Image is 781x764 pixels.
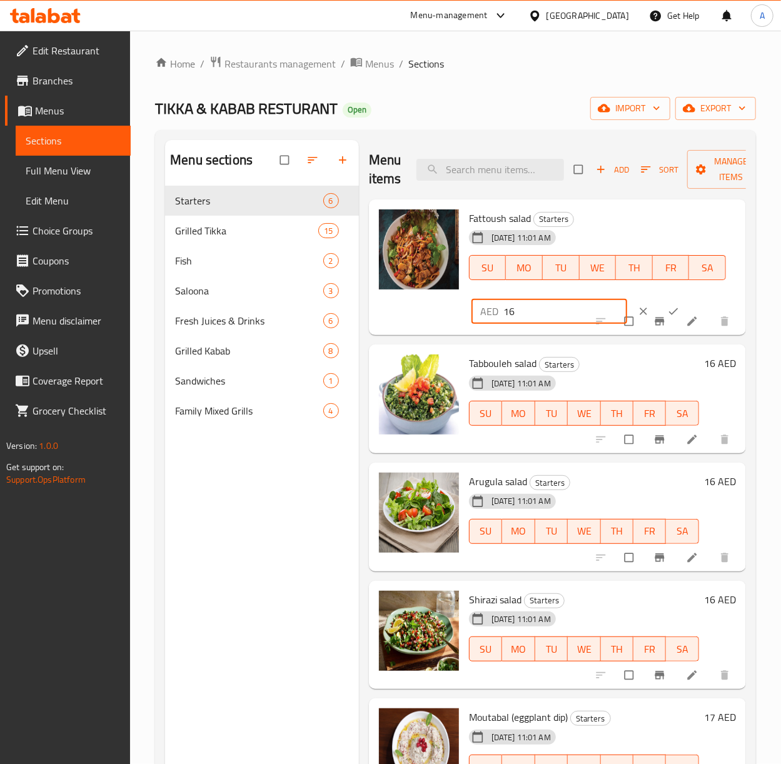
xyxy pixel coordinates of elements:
span: 6 [324,315,338,327]
button: MO [502,636,535,661]
span: export [685,101,746,116]
div: Starters [530,475,570,490]
div: Starters [533,212,574,227]
span: Sandwiches [175,373,323,388]
button: WE [568,401,600,426]
div: items [323,253,339,268]
span: SU [475,259,501,277]
span: Select to update [617,309,643,333]
button: ok [660,298,690,325]
button: TU [535,519,568,544]
button: FR [653,255,690,280]
a: Edit menu item [686,433,701,446]
span: Sort sections [299,146,329,174]
span: Coverage Report [33,373,121,388]
button: import [590,97,670,120]
div: items [318,223,338,238]
button: FR [633,519,666,544]
span: WE [585,259,612,277]
span: 15 [319,225,338,237]
span: Starters [534,212,573,226]
span: Starters [530,476,570,490]
span: MO [511,259,538,277]
span: SA [671,640,693,658]
span: Starters [175,193,323,208]
img: Shirazi salad [379,591,459,671]
li: / [341,56,345,71]
span: Select to update [617,546,643,570]
a: Coupons [5,246,131,276]
span: Sections [26,133,121,148]
span: SA [694,259,721,277]
span: Starters [525,593,564,608]
span: Upsell [33,343,121,358]
button: Add section [329,146,359,174]
div: Fresh Juices & Drinks [175,313,323,328]
span: MO [507,405,530,423]
div: Grilled Kabab [175,343,323,358]
button: delete [711,426,741,453]
div: Menu-management [411,8,488,23]
a: Upsell [5,336,131,366]
span: Starters [571,711,610,726]
span: FR [638,405,661,423]
span: Manage items [697,154,766,185]
button: clear [630,298,660,325]
div: Open [343,103,371,118]
span: [DATE] 11:01 AM [486,495,556,507]
button: MO [502,519,535,544]
span: Fattoush salad [469,209,531,228]
button: MO [502,401,535,426]
button: TH [616,255,653,280]
button: SU [469,636,502,661]
div: Family Mixed Grills [175,403,323,418]
a: Edit Restaurant [5,36,131,66]
button: Branch-specific-item [646,308,676,335]
div: Family Mixed Grills4 [165,396,359,426]
span: 1 [324,375,338,387]
div: items [323,313,339,328]
a: Branches [5,66,131,96]
button: TH [601,519,633,544]
span: SA [671,522,693,540]
span: WE [573,405,595,423]
span: Starters [540,358,579,372]
span: Grocery Checklist [33,403,121,418]
span: FR [638,640,661,658]
button: SU [469,519,502,544]
button: TH [601,636,633,661]
span: 3 [324,285,338,297]
span: MO [507,522,530,540]
button: Branch-specific-item [646,544,676,571]
span: 6 [324,195,338,207]
img: Arugula salad [379,473,459,553]
div: items [323,283,339,298]
span: TIKKA & KABAB RESTURANT [155,94,338,123]
button: Branch-specific-item [646,426,676,453]
div: Fresh Juices & Drinks6 [165,306,359,336]
span: WE [573,522,595,540]
span: SA [671,405,693,423]
span: Menus [35,103,121,118]
span: Fish [175,253,323,268]
span: Add [596,163,630,177]
button: SA [666,401,698,426]
span: Sort items [633,160,687,179]
button: Sort [638,160,682,179]
span: TH [606,405,628,423]
div: Saloona [175,283,323,298]
span: WE [573,640,595,658]
div: Starters [570,711,611,726]
h6: 16 AED [704,591,736,608]
span: SU [475,522,497,540]
span: Edit Restaurant [33,43,121,58]
a: Menus [350,56,394,72]
div: Fish2 [165,246,359,276]
button: WE [580,255,617,280]
a: Edit menu item [686,669,701,681]
span: [DATE] 11:01 AM [486,232,556,244]
span: TH [606,522,628,540]
button: FR [633,401,666,426]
